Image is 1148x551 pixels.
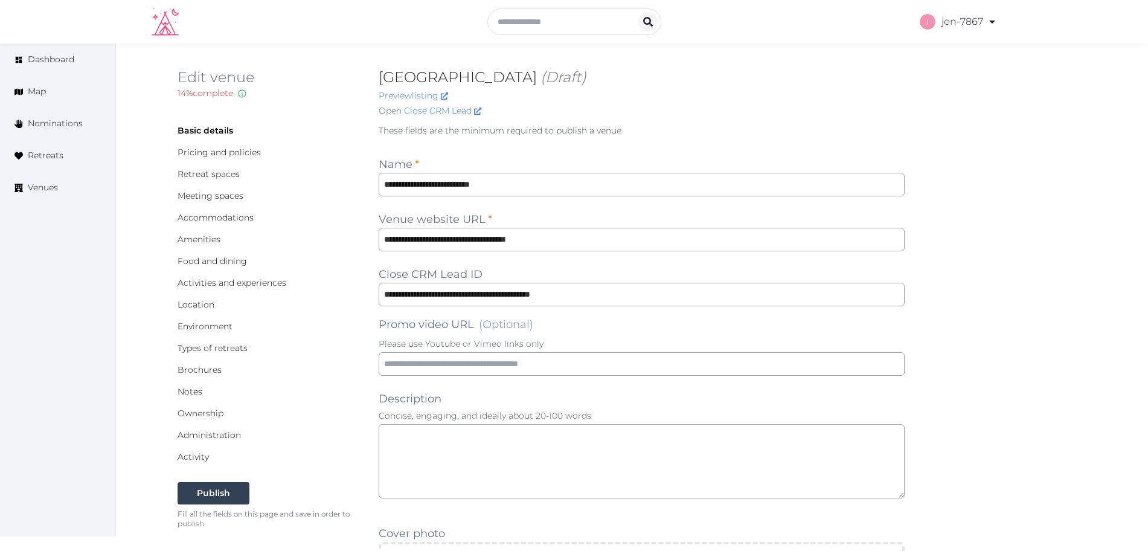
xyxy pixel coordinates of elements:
label: Venue website URL [379,211,492,228]
a: Meeting spaces [178,190,243,201]
h2: Edit venue [178,68,359,87]
a: Brochures [178,364,222,375]
a: Activities and experiences [178,277,286,288]
p: Fill all the fields on this page and save in order to publish [178,509,359,529]
p: Concise, engaging, and ideally about 20-100 words [379,410,905,422]
a: Previewlisting [379,90,448,101]
span: Map [28,85,46,98]
span: Open [379,105,402,117]
h2: [GEOGRAPHIC_DATA] [379,68,905,87]
p: Please use Youtube or Vimeo links only [379,338,905,350]
p: These fields are the minimum required to publish a venue [379,124,905,137]
label: Name [379,156,419,173]
a: Basic details [178,125,233,136]
a: Amenities [178,234,220,245]
a: Food and dining [178,256,247,266]
div: Publish [197,487,230,500]
span: Nominations [28,117,83,130]
a: Accommodations [178,212,254,223]
label: Promo video URL [379,316,533,333]
label: Description [379,390,441,407]
span: (Optional) [479,318,533,331]
label: Close CRM Lead ID [379,266,483,283]
a: Location [178,299,214,310]
label: Cover photo [379,525,445,542]
a: Environment [178,321,232,332]
span: Dashboard [28,53,74,66]
a: Administration [178,430,241,440]
span: Retreats [28,149,63,162]
button: Publish [178,482,249,504]
span: (Draft) [540,68,586,86]
a: Pricing and policies [178,147,261,158]
span: 14 % complete [178,88,233,98]
span: Venues [28,181,58,194]
a: Retreat spaces [178,169,240,179]
a: Notes [178,386,202,397]
a: Activity [178,451,209,462]
a: Ownership [178,408,223,419]
a: Close CRM Lead [404,105,481,117]
a: Types of retreats [178,343,248,353]
a: jen-7867 [920,5,997,39]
